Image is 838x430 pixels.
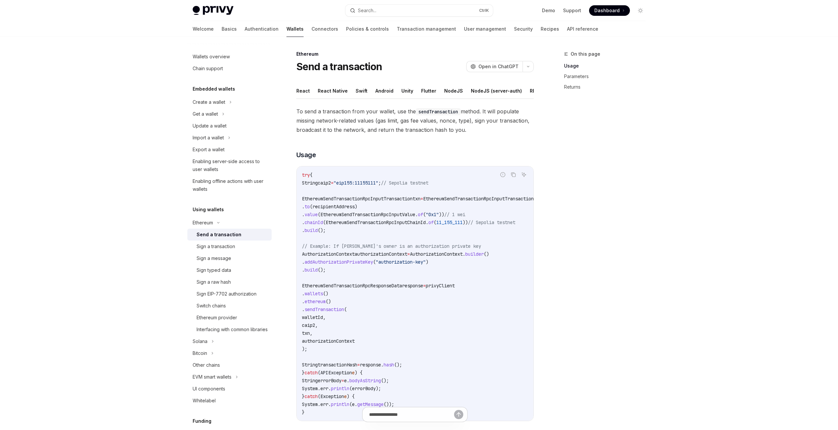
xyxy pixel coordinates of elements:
span: e [344,378,347,384]
span: ( [434,219,436,225]
span: (); [318,227,326,233]
div: Chain support [193,65,223,72]
span: // Sepolia testnet [381,180,428,186]
span: ( [423,212,426,217]
span: String [302,362,318,368]
div: Ethereum [193,219,213,227]
span: . [302,259,305,265]
span: . [463,251,465,257]
span: privyClient [426,283,455,289]
span: = [420,196,423,202]
span: . [302,219,305,225]
a: Switch chains [187,300,272,312]
div: Wallets overview [193,53,230,61]
button: Open in ChatGPT [466,61,523,72]
span: . [302,306,305,312]
span: ; [378,180,381,186]
span: response [360,362,381,368]
a: Enabling offline actions with user wallets [187,175,272,195]
span: catch [305,393,318,399]
a: Transaction management [397,21,456,37]
div: EVM smart wallets [193,373,231,381]
span: )) [439,212,444,217]
span: . [302,204,305,210]
a: Whitelabel [187,395,272,407]
a: UI components [187,383,272,395]
span: } [302,370,305,376]
span: () [484,251,489,257]
span: APIException [320,370,352,376]
button: Android [375,83,393,99]
span: build [305,227,318,233]
a: Sign a raw hash [187,276,272,288]
span: of [428,219,434,225]
div: Enabling offline actions with user wallets [193,177,268,193]
span: . [318,401,320,407]
span: Usage [296,150,316,159]
span: err [320,386,328,391]
a: Wallets overview [187,51,272,63]
button: React Native [318,83,348,99]
div: Export a wallet [193,146,225,154]
span: authorizationContext [302,338,355,344]
button: Send message [454,410,463,419]
span: response [402,283,423,289]
span: (); [318,267,326,273]
span: caip2 [318,180,331,186]
a: Returns [564,82,651,92]
span: (errorBody); [349,386,381,391]
a: Sign a message [187,252,272,264]
span: = [357,362,360,368]
div: Switch chains [197,302,226,310]
span: sendTransaction [305,306,344,312]
span: walletId, [302,314,326,320]
a: Connectors [311,21,338,37]
span: Dashboard [594,7,620,14]
span: . [415,212,418,217]
a: Sign a transaction [187,241,272,252]
button: NodeJS (server-auth) [471,83,522,99]
span: // 1 wei [444,212,465,217]
a: Parameters [564,71,651,82]
span: . [302,267,305,273]
a: Recipes [541,21,559,37]
button: Search...CtrlK [345,5,493,16]
span: . [328,386,331,391]
a: Chain support [187,63,272,74]
span: To send a transaction from your wallet, use the method. It will populate missing network-related ... [296,107,534,134]
span: ( [318,370,320,376]
span: EthereumSendTransactionRpcResponseData [302,283,402,289]
span: errorBody [318,378,341,384]
div: Create a wallet [193,98,225,106]
span: EthereumSendTransactionRpcInputTransaction [423,196,534,202]
span: "authorization-key" [376,259,426,265]
span: e [352,370,355,376]
span: txn, [302,330,312,336]
span: ( [318,212,320,217]
div: Search... [358,7,376,14]
span: ethereum [305,299,326,304]
span: addAuthorizationPrivateKey [305,259,373,265]
button: Report incorrect code [499,170,507,179]
span: chainId [305,219,323,225]
div: Enabling server-side access to user wallets [193,158,268,173]
span: . [302,299,305,304]
div: Import a wallet [193,134,224,142]
span: value [305,212,318,217]
span: Ctrl K [479,8,489,13]
a: Interfacing with common libraries [187,324,272,335]
span: "0x1" [426,212,439,217]
a: Dashboard [589,5,630,16]
div: Bitcoin [193,349,207,357]
span: "eip155:11155111" [334,180,378,186]
span: // Sepolia testnet [468,219,515,225]
a: Policies & controls [346,21,389,37]
button: React [296,83,310,99]
span: ) [426,259,428,265]
span: catch [305,370,318,376]
button: Flutter [421,83,436,99]
span: getMessage [357,401,384,407]
span: (); [394,362,402,368]
a: Enabling server-side access to user wallets [187,156,272,175]
span: AuthorizationContext [410,251,463,257]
